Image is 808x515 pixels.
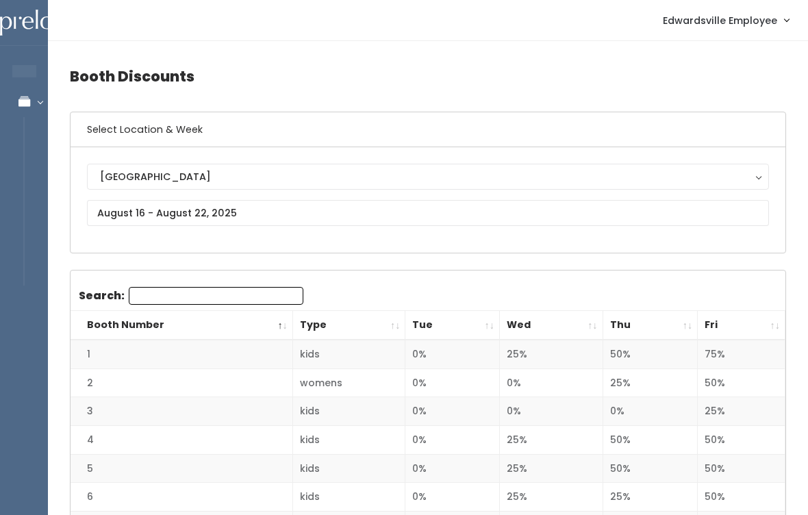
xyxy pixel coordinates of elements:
td: 0% [405,368,500,397]
td: 50% [603,426,698,455]
th: Booth Number: activate to sort column descending [71,311,292,340]
td: 50% [698,426,785,455]
td: 25% [500,426,603,455]
td: 6 [71,483,292,512]
td: kids [292,426,405,455]
h4: Booth Discounts [70,58,786,95]
td: 5 [71,454,292,483]
td: 50% [603,454,698,483]
td: 25% [500,483,603,512]
button: [GEOGRAPHIC_DATA] [87,164,769,190]
td: 0% [405,397,500,426]
td: 0% [405,340,500,368]
td: 3 [71,397,292,426]
td: kids [292,483,405,512]
td: 0% [500,397,603,426]
th: Fri: activate to sort column ascending [698,311,785,340]
td: 2 [71,368,292,397]
td: 25% [500,454,603,483]
td: womens [292,368,405,397]
td: 0% [405,454,500,483]
input: Search: [129,287,303,305]
td: 50% [698,454,785,483]
th: Wed: activate to sort column ascending [500,311,603,340]
td: 0% [603,397,698,426]
td: 25% [500,340,603,368]
td: 50% [698,483,785,512]
td: kids [292,454,405,483]
td: kids [292,340,405,368]
input: August 16 - August 22, 2025 [87,200,769,226]
td: 0% [500,368,603,397]
td: 4 [71,426,292,455]
td: 25% [698,397,785,426]
div: [GEOGRAPHIC_DATA] [100,169,756,184]
td: 25% [603,483,698,512]
td: 0% [405,483,500,512]
label: Search: [79,287,303,305]
h6: Select Location & Week [71,112,785,147]
a: Edwardsville Employee [649,5,803,35]
td: 1 [71,340,292,368]
td: 50% [603,340,698,368]
th: Tue: activate to sort column ascending [405,311,500,340]
th: Type: activate to sort column ascending [292,311,405,340]
td: kids [292,397,405,426]
td: 50% [698,368,785,397]
th: Thu: activate to sort column ascending [603,311,698,340]
td: 0% [405,426,500,455]
td: 25% [603,368,698,397]
td: 75% [698,340,785,368]
span: Edwardsville Employee [663,13,777,28]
